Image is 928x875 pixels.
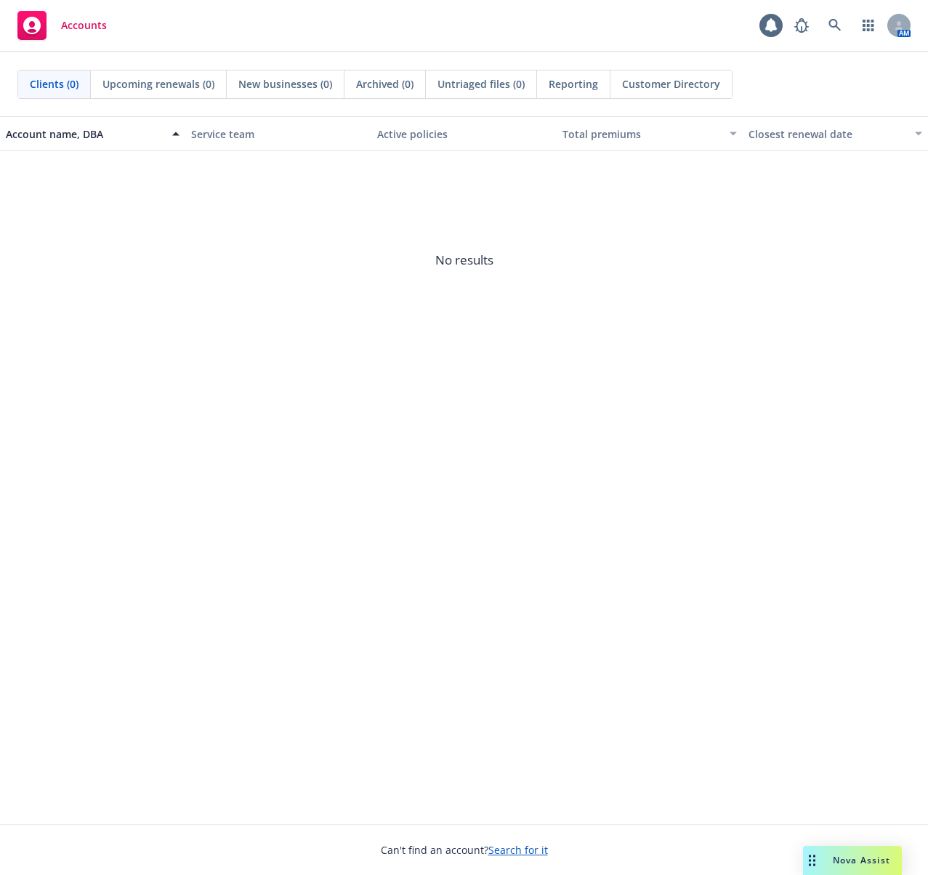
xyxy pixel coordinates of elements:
span: Customer Directory [622,76,720,92]
a: Report a Bug [787,11,816,40]
span: Untriaged files (0) [437,76,525,92]
button: Nova Assist [803,846,902,875]
button: Active policies [371,116,557,151]
a: Switch app [854,11,883,40]
a: Search [820,11,850,40]
span: Nova Assist [833,854,890,866]
div: Drag to move [803,846,821,875]
a: Accounts [12,5,113,46]
span: Clients (0) [30,76,78,92]
a: Search for it [488,843,548,857]
span: Can't find an account? [381,842,548,858]
span: Accounts [61,20,107,31]
div: Service team [191,126,365,142]
span: Reporting [549,76,598,92]
span: Archived (0) [356,76,413,92]
div: Closest renewal date [749,126,906,142]
button: Service team [185,116,371,151]
span: Upcoming renewals (0) [102,76,214,92]
div: Account name, DBA [6,126,164,142]
button: Total premiums [557,116,742,151]
span: New businesses (0) [238,76,332,92]
div: Total premiums [562,126,720,142]
button: Closest renewal date [743,116,928,151]
div: Active policies [377,126,551,142]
